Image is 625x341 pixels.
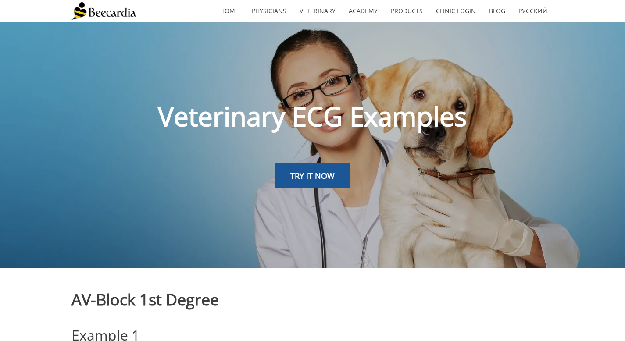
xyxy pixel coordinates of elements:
a: Blog [482,1,512,21]
a: Русский [512,1,554,21]
img: Beecardia [71,2,136,20]
a: Academy [342,1,384,21]
a: TRY IT NOW [275,163,350,189]
span: Veterinary ECG Examples [158,98,467,134]
a: Products [384,1,429,21]
span: AV-Block 1st Degree [71,289,219,310]
a: home [214,1,245,21]
span: TRY IT NOW [290,170,335,181]
a: Veterinary [293,1,342,21]
a: Clinic Login [429,1,482,21]
a: Physicians [245,1,293,21]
